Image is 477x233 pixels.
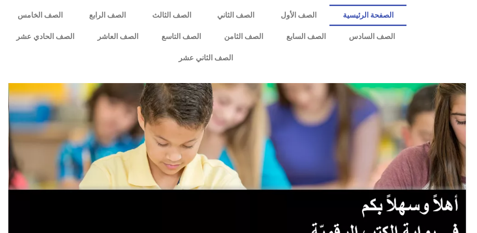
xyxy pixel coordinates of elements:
[5,26,86,47] a: الصف الحادي عشر
[150,26,213,47] a: الصف التاسع
[139,5,204,26] a: الصف الثالث
[329,5,406,26] a: الصفحة الرئيسية
[86,26,150,47] a: الصف العاشر
[76,5,139,26] a: الصف الرابع
[213,26,275,47] a: الصف الثامن
[337,26,406,47] a: الصف السادس
[5,47,406,69] a: الصف الثاني عشر
[275,26,337,47] a: الصف السابع
[5,5,76,26] a: الصف الخامس
[268,5,330,26] a: الصف الأول
[204,5,268,26] a: الصف الثاني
